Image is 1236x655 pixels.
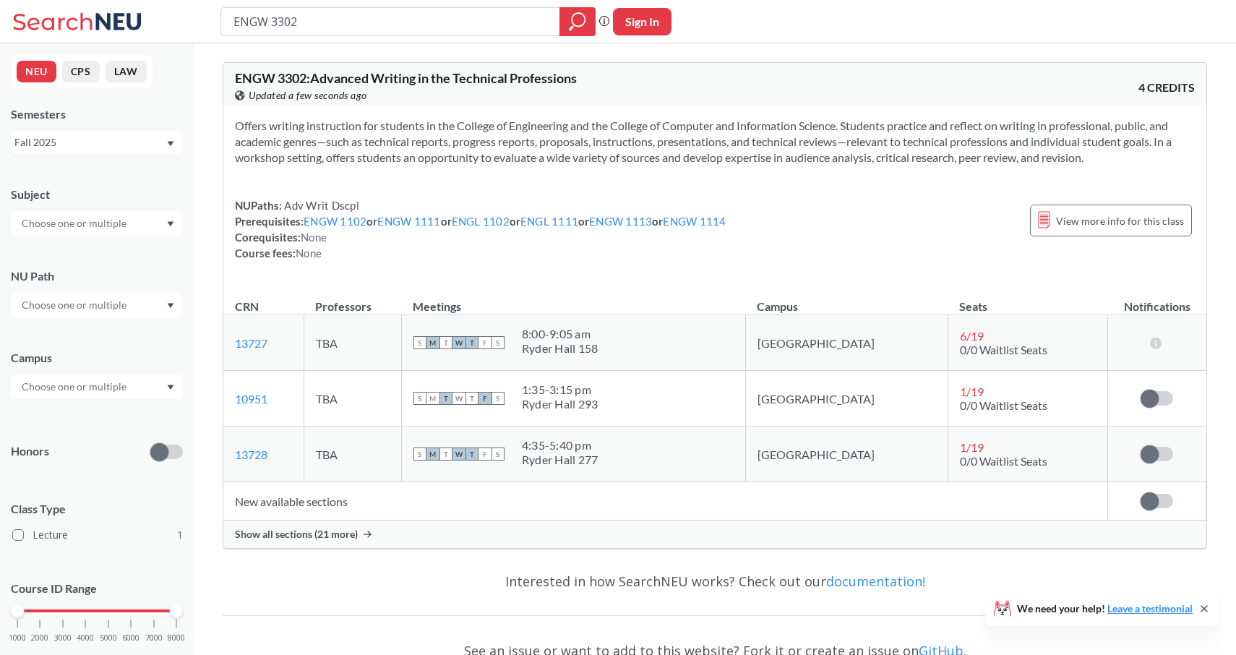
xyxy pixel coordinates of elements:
th: Professors [304,284,401,315]
a: Leave a testimonial [1107,602,1193,615]
span: 3000 [54,634,72,642]
div: Dropdown arrow [11,293,183,317]
div: Interested in how SearchNEU works? Check out our [223,560,1207,602]
span: W [452,392,465,405]
span: We need your help! [1017,604,1193,614]
a: ENGW 1102 [304,215,366,228]
span: 0/0 Waitlist Seats [960,343,1047,356]
span: W [452,448,465,461]
svg: magnifying glass [569,12,586,32]
span: T [439,336,452,349]
button: CPS [62,61,100,82]
div: 4:35 - 5:40 pm [522,438,598,453]
button: Sign In [613,8,671,35]
span: 7000 [145,634,163,642]
a: documentation! [826,573,925,590]
a: ENGL 1102 [452,215,510,228]
td: New available sections [223,482,1108,521]
span: S [492,448,505,461]
div: Ryder Hall 158 [522,341,598,356]
span: View more info for this class [1056,212,1184,230]
div: NU Path [11,268,183,284]
span: 8000 [168,634,185,642]
svg: Dropdown arrow [167,385,174,390]
input: Class, professor, course number, "phrase" [232,9,549,34]
button: LAW [106,61,147,82]
th: Meetings [401,284,745,315]
span: 2000 [31,634,48,642]
td: TBA [304,427,401,482]
button: NEU [17,61,56,82]
span: Class Type [11,501,183,517]
td: [GEOGRAPHIC_DATA] [745,315,948,371]
span: F [478,448,492,461]
svg: Dropdown arrow [167,303,174,309]
span: F [478,336,492,349]
th: Seats [948,284,1107,315]
div: Subject [11,187,183,202]
span: S [492,392,505,405]
a: ENGW 1111 [377,215,440,228]
div: Campus [11,350,183,366]
span: 0/0 Waitlist Seats [960,454,1047,468]
section: Offers writing instruction for students in the College of Engineering and the College of Computer... [235,118,1195,166]
td: TBA [304,371,401,427]
span: 4000 [77,634,94,642]
span: M [426,336,439,349]
div: Ryder Hall 293 [522,397,598,411]
p: Course ID Range [11,581,183,597]
div: Semesters [11,106,183,122]
span: S [492,336,505,349]
div: 1:35 - 3:15 pm [522,382,598,397]
span: Adv Writ Dscpl [282,199,359,212]
span: T [439,392,452,405]
div: Show all sections (21 more) [223,521,1206,548]
span: ENGW 3302 : Advanced Writing in the Technical Professions [235,70,577,86]
div: CRN [235,299,259,314]
td: [GEOGRAPHIC_DATA] [745,371,948,427]
td: TBA [304,315,401,371]
td: [GEOGRAPHIC_DATA] [745,427,948,482]
a: 13727 [235,336,267,350]
div: magnifying glass [559,7,596,36]
span: 1 / 19 [960,440,984,454]
span: M [426,448,439,461]
a: ENGW 1113 [589,215,652,228]
span: 1 [177,527,183,543]
div: Ryder Hall 277 [522,453,598,467]
input: Choose one or multiple [14,215,136,232]
span: 1 / 19 [960,385,984,398]
a: ENGW 1114 [663,215,726,228]
div: Fall 2025Dropdown arrow [11,131,183,154]
span: 6000 [122,634,140,642]
span: W [452,336,465,349]
span: Show all sections (21 more) [235,528,358,541]
div: Fall 2025 [14,134,166,150]
th: Notifications [1108,284,1206,315]
span: T [465,336,478,349]
span: 6 / 19 [960,329,984,343]
input: Choose one or multiple [14,378,136,395]
th: Campus [745,284,948,315]
span: S [413,448,426,461]
svg: Dropdown arrow [167,221,174,227]
div: Dropdown arrow [11,374,183,399]
span: None [301,231,327,244]
span: None [296,247,322,260]
span: 5000 [100,634,117,642]
p: Honors [11,443,49,460]
a: 13728 [235,448,267,461]
span: S [413,336,426,349]
div: NUPaths: Prerequisites: or or or or or Corequisites: Course fees: [235,197,726,261]
input: Choose one or multiple [14,296,136,314]
span: T [465,392,478,405]
span: 0/0 Waitlist Seats [960,398,1047,412]
a: 10951 [235,392,267,406]
label: Lecture [12,526,183,544]
div: Dropdown arrow [11,211,183,236]
div: 8:00 - 9:05 am [522,327,598,341]
span: F [478,392,492,405]
span: Updated a few seconds ago [249,87,367,103]
a: ENGL 1111 [520,215,578,228]
span: 1000 [9,634,26,642]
